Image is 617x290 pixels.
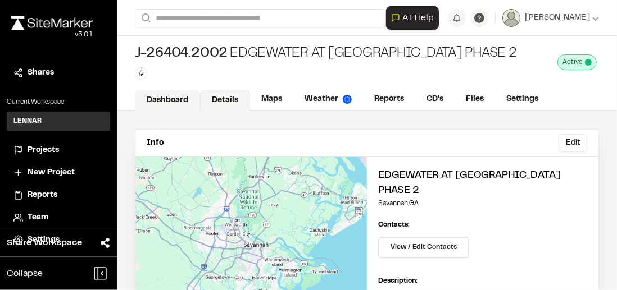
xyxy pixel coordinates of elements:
[386,6,443,30] div: Open AI Assistant
[378,220,410,230] p: Contacts:
[585,59,592,66] span: This project is active and counting against your active project count.
[250,89,293,110] a: Maps
[13,189,103,201] a: Reports
[28,144,59,156] span: Projects
[135,45,517,63] div: Edgewater At [GEOGRAPHIC_DATA] Phase 2
[386,6,439,30] button: Open AI Assistant
[378,276,587,286] p: Description:
[7,267,43,280] span: Collapse
[7,236,82,250] span: Share Workspace
[135,9,155,27] button: Search
[502,9,520,27] img: User
[135,45,228,63] span: J-26404.2002
[293,89,363,110] a: Weather
[455,89,495,110] a: Files
[557,54,597,70] div: This project is active and counting against your active project count.
[13,211,103,224] a: Team
[559,134,587,152] button: Edit
[28,189,57,201] span: Reports
[13,144,103,156] a: Projects
[402,11,434,25] span: AI Help
[502,9,599,27] button: [PERSON_NAME]
[200,90,250,111] a: Details
[343,95,352,104] img: precipai.png
[28,211,48,224] span: Team
[415,89,455,110] a: CD's
[525,12,590,24] span: [PERSON_NAME]
[495,89,550,110] a: Settings
[147,137,164,149] p: Info
[135,90,200,111] a: Dashboard
[378,237,469,258] button: View / Edit Contacts
[135,67,147,80] button: Edit Tags
[363,89,415,110] a: Reports
[378,199,587,209] p: Savannah , GA
[13,67,103,79] a: Shares
[7,97,110,107] p: Current Workspace
[28,167,75,179] span: New Project
[562,57,583,67] span: Active
[11,30,93,40] div: Oh geez...please don't...
[28,67,54,79] span: Shares
[11,16,93,30] img: rebrand.png
[13,116,42,126] h3: LENNAR
[378,168,587,199] h2: Edgewater At [GEOGRAPHIC_DATA] Phase 2
[13,167,103,179] a: New Project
